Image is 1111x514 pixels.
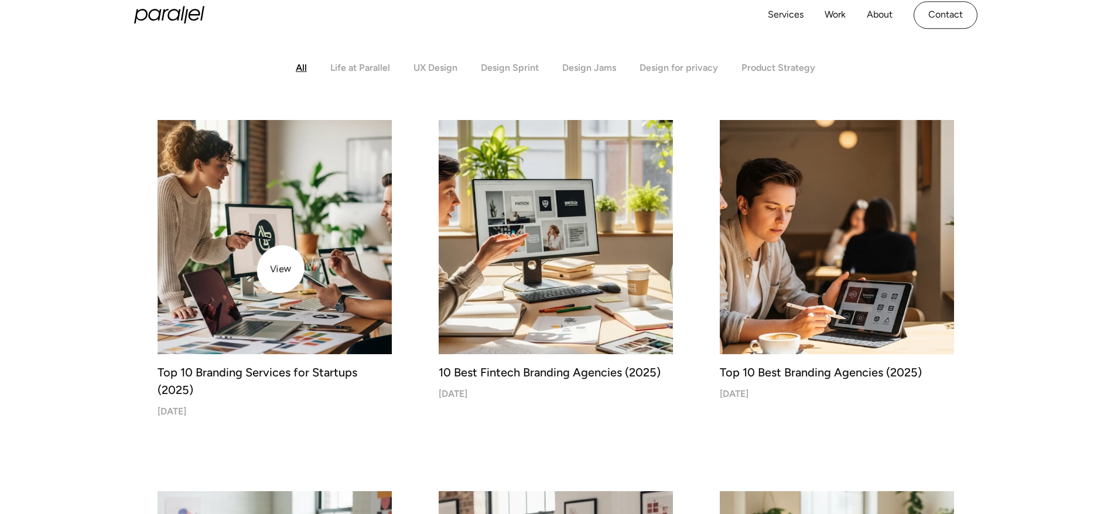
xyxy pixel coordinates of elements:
[439,120,673,399] a: 10 Best Fintech Branding Agencies (2025)10 Best Fintech Branding Agencies (2025)[DATE]
[152,114,398,360] img: Top 10 Branding Services for Startups (2025)
[914,1,977,29] a: Contact
[720,120,954,399] a: Top 10 Best Branding Agencies (2025)Top 10 Best Branding Agencies (2025)[DATE]
[720,388,748,399] div: [DATE]
[413,62,457,73] div: UX Design
[481,62,539,73] div: Design Sprint
[439,120,673,354] img: 10 Best Fintech Branding Agencies (2025)
[720,120,954,354] img: Top 10 Best Branding Agencies (2025)
[158,406,186,417] div: [DATE]
[768,6,804,23] a: Services
[562,62,616,73] div: Design Jams
[741,62,815,73] div: Product Strategy
[867,6,893,23] a: About
[439,364,673,381] div: 10 Best Fintech Branding Agencies (2025)
[296,62,307,73] div: All
[158,364,392,399] div: Top 10 Branding Services for Startups (2025)
[330,62,390,73] div: Life at Parallel
[439,388,467,399] div: [DATE]
[825,6,846,23] a: Work
[720,364,954,381] div: Top 10 Best Branding Agencies (2025)
[134,6,204,24] a: home
[640,62,718,73] div: Design for privacy
[158,120,392,417] a: Top 10 Branding Services for Startups (2025)Top 10 Branding Services for Startups (2025)[DATE]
